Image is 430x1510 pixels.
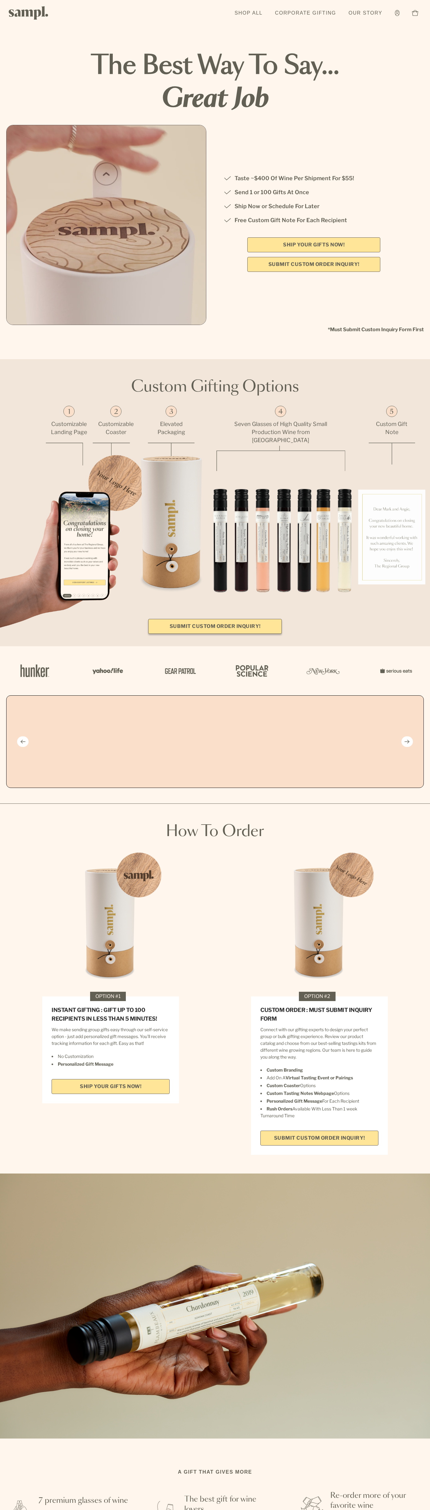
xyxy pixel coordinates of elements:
[224,188,404,197] li: Send 1 or 100 Gifts At Once
[88,657,126,684] img: Artboard_6_04f9a106-072f-468a-bdd7-f11783b05722_x450.png
[358,489,425,584] img: gift_fea5_x1500.png
[86,455,147,512] img: gift_fea_2_x1500.png
[267,1083,300,1088] strong: Custom Coaster
[272,6,339,20] a: Corporate Gifting
[278,409,283,415] span: 4
[6,822,424,841] h1: How To Order
[231,6,266,20] a: Shop All
[160,657,198,684] img: Artboard_5_7fdae55a-36fd-43f7-8bfd-f74a06a2878e_x450.png
[5,378,425,396] h1: Custom Gifting Options
[16,657,53,684] img: Artboard_1_c8cd28af-0030-4af1-819c-248e302c7f06_x450.png
[17,736,29,747] button: Previous slide
[224,174,404,183] li: Taste ~$400 Of Wine Per Shipment For $55!
[224,216,404,225] li: Free Custom Gift Note For Each Recipient
[247,257,380,272] a: Submit Custom Order Inquiry!
[91,54,339,79] strong: The best way to say
[304,657,342,684] img: Artboard_3_0b291449-6e8c-4d07-b2c2-3f3601a19cd1_x450.png
[267,1091,334,1096] strong: Custom Tasting Notes Webpage
[260,1090,378,1097] li: Options
[148,442,194,456] img: fea_line3_x1500.png
[52,1079,170,1094] a: SHIP YOUR GIFTS NOW!
[52,1053,170,1060] li: No Customization
[39,1496,132,1506] h3: 7 premium glasses of wine
[234,420,327,444] p: Seven Glasses of High Quality Small Production Wine from [GEOGRAPHIC_DATA]
[377,657,414,684] img: Artboard_7_5b34974b-f019-449e-91fb-745f8d0877ee_x450.png
[42,850,179,987] img: Instagram_post_-_1_x1500.png
[260,1082,378,1089] li: Options
[114,409,118,415] span: 2
[6,325,424,334] b: *Must Submit Custom Inquiry Form First
[267,1098,322,1104] strong: Personalized Gift Message
[286,1075,353,1080] strong: Virtual Tasting Event or Pairings
[260,1131,378,1146] a: Submit Custom Order Inquiry!
[390,409,394,415] span: 5
[260,1098,378,1105] li: For Each Recipient
[52,1026,170,1047] p: We make sending group gifts easy through our self-service option - just add personalized gift mes...
[368,442,415,464] img: fea_line5_x1500.png
[260,1074,378,1081] li: Add On A
[267,1067,303,1073] strong: Custom Branding
[224,202,404,211] li: Ship Now or Schedule For Later
[148,619,282,634] a: Submit Custom Order Inquiry!
[358,420,425,436] p: Custom Gift Note
[169,409,173,415] span: 3
[216,446,345,471] img: fea_line4_x1500.png
[260,1006,378,1023] h1: CUSTOM ORDER : MUST SUBMIT INQUIRY FORM
[9,6,48,20] img: Sampl logo
[6,83,424,116] strong: great job
[232,657,270,684] img: Artboard_4_28b4d326-c26e-48f9-9c80-911f17d6414e_x450.png
[247,237,380,252] a: SHIP YOUR GIFTS NOW!
[178,1468,252,1476] h2: A gift that gives more
[93,420,139,436] p: Customizable Coaster
[203,471,358,613] img: gift_fea4_x1500.png
[299,992,336,1001] div: OPTION #2
[260,1026,378,1060] p: Connect with our gifting experts to design your perfect group or bulk gifting experience. Review ...
[58,1061,113,1067] strong: Personalized Gift Message
[322,54,339,79] span: ...
[139,456,203,593] img: gift_fea3_x1500.png
[345,6,386,20] a: Our Story
[90,992,126,1001] div: OPTION #1
[68,409,70,415] span: 1
[401,736,413,747] button: Next slide
[260,1105,378,1119] li: Available With Less Than 1 week Turnaround Time
[267,1106,292,1111] strong: Rush Orders
[46,442,83,465] img: fea_line1_x1500.png
[93,442,130,455] img: fea_line2_x1500.png
[139,420,203,436] p: Elevated Packaging
[251,850,388,987] img: Instagram_post_-_2_x1500.png
[52,1006,170,1023] h1: INSTANT GIFTING : GIFT UP TO 100 RECIPIENTS IN LESS THAN 5 MINUTES!
[46,420,92,436] p: Customizable Landing Page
